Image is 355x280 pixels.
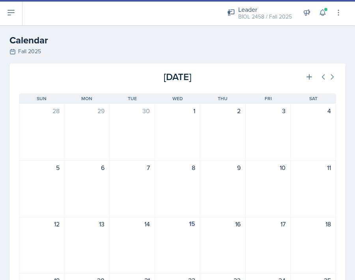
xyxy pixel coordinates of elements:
div: 5 [24,163,60,172]
div: 30 [114,106,150,116]
div: 29 [69,106,105,116]
div: 13 [69,219,105,229]
span: Wed [172,95,183,102]
div: 14 [114,219,150,229]
div: 16 [205,219,241,229]
div: 18 [295,219,331,229]
span: Thu [218,95,228,102]
div: Fall 2025 [9,47,346,56]
div: 9 [205,163,241,172]
div: Leader [238,5,292,14]
div: 1 [160,106,195,116]
span: Sun [37,95,47,102]
div: BIOL 2458 / Fall 2025 [238,13,292,21]
h2: Calendar [9,33,346,47]
div: 8 [160,163,195,172]
div: 28 [24,106,60,116]
div: 11 [295,163,331,172]
div: 2 [205,106,241,116]
div: 4 [295,106,331,116]
div: 10 [250,163,286,172]
div: 3 [250,106,286,116]
span: Fri [265,95,272,102]
span: Mon [81,95,92,102]
div: 12 [24,219,60,229]
span: Sat [309,95,318,102]
div: 6 [69,163,105,172]
div: [DATE] [125,70,230,84]
div: 17 [250,219,286,229]
div: 15 [160,219,195,229]
span: Tue [128,95,137,102]
div: 7 [114,163,150,172]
